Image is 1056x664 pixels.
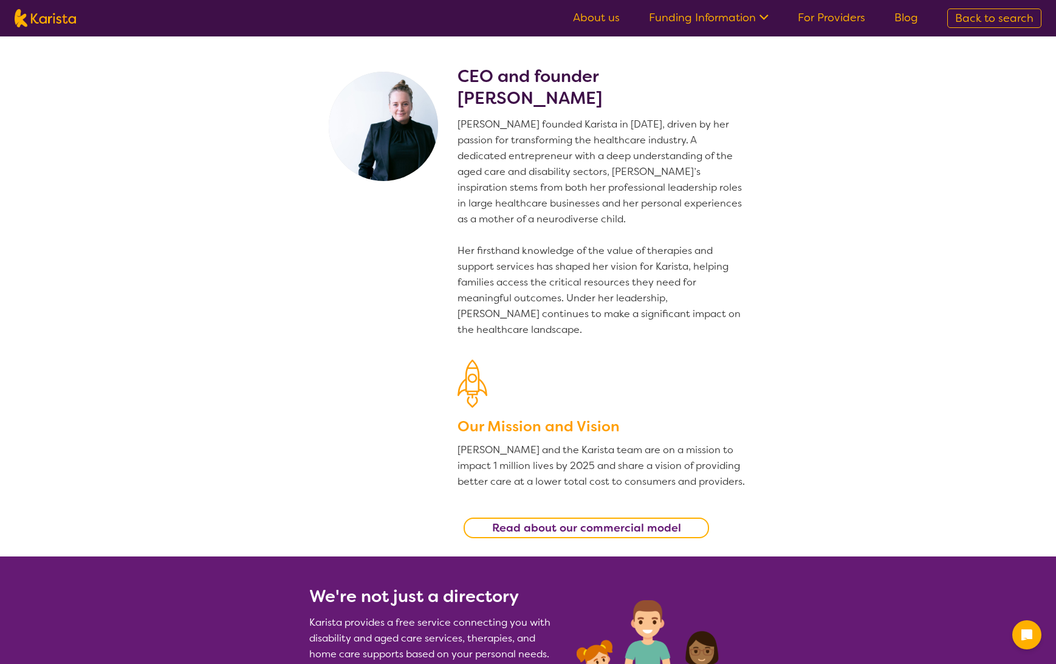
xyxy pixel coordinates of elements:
[649,10,769,25] a: Funding Information
[458,66,747,109] h2: CEO and founder [PERSON_NAME]
[894,10,918,25] a: Blog
[309,586,562,608] h2: We're not just a directory
[492,521,681,535] b: Read about our commercial model
[798,10,865,25] a: For Providers
[458,117,747,338] p: [PERSON_NAME] founded Karista in [DATE], driven by her passion for transforming the healthcare in...
[458,442,747,490] p: [PERSON_NAME] and the Karista team are on a mission to impact 1 million lives by 2025 and share a...
[458,416,747,437] h3: Our Mission and Vision
[947,9,1041,28] a: Back to search
[955,11,1034,26] span: Back to search
[573,10,620,25] a: About us
[458,360,487,408] img: Our Mission
[15,9,76,27] img: Karista logo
